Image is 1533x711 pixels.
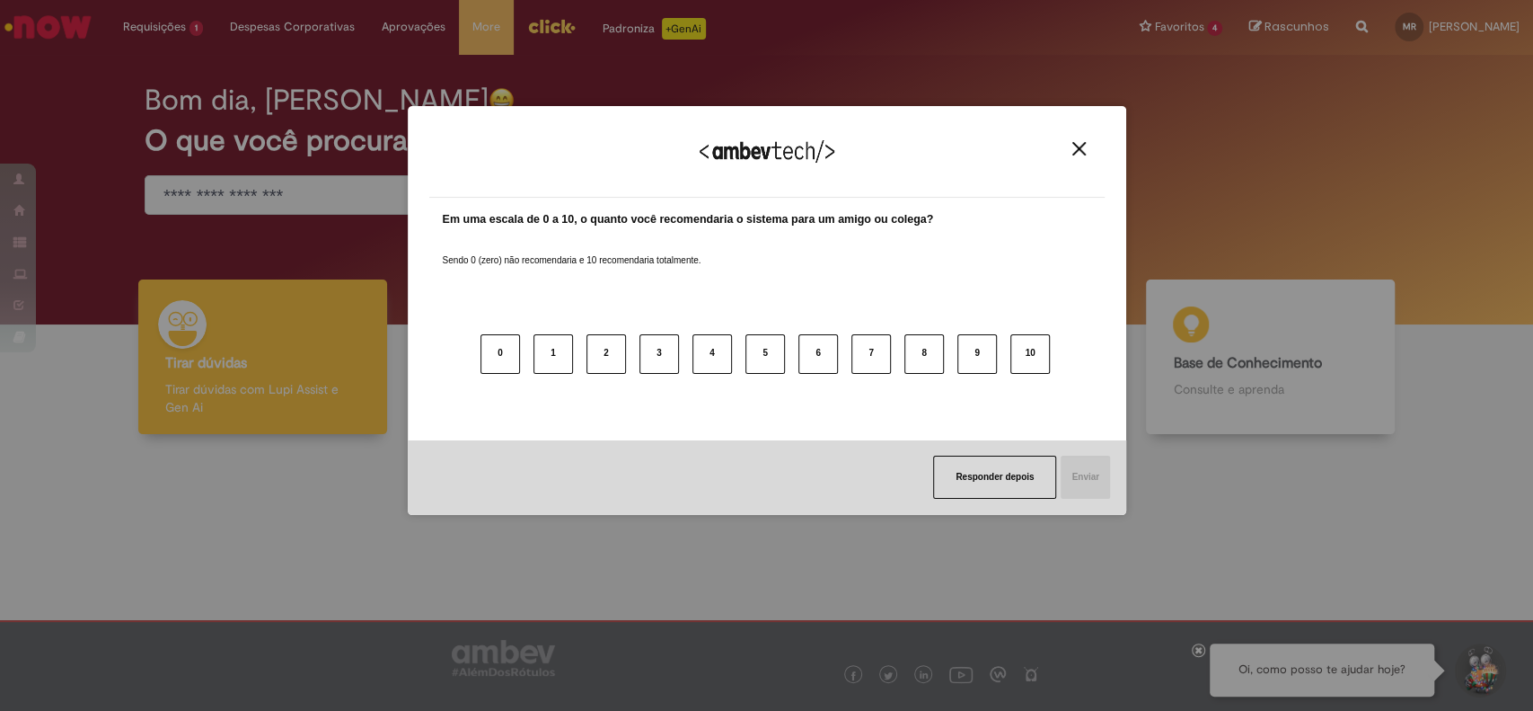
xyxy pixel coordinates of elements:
[904,334,944,374] button: 8
[798,334,838,374] button: 6
[443,233,701,267] label: Sendo 0 (zero) não recomendaria e 10 recomendaria totalmente.
[851,334,891,374] button: 7
[700,140,834,163] img: Logo Ambevtech
[1010,334,1050,374] button: 10
[586,334,626,374] button: 2
[639,334,679,374] button: 3
[933,456,1056,499] button: Responder depois
[443,211,934,228] label: Em uma escala de 0 a 10, o quanto você recomendaria o sistema para um amigo ou colega?
[1067,141,1091,156] button: Close
[533,334,573,374] button: 1
[480,334,520,374] button: 0
[1072,142,1086,156] img: Close
[745,334,785,374] button: 5
[692,334,732,374] button: 4
[957,334,997,374] button: 9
